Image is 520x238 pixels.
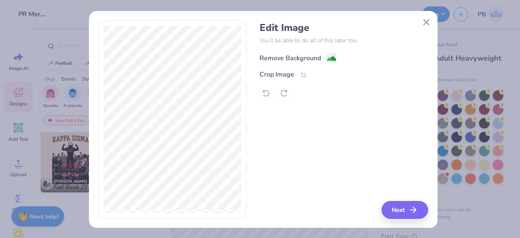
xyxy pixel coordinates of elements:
h4: Edit Image [260,22,428,34]
button: Next [381,201,428,219]
p: You’ll be able to do all of this later too. [260,36,428,45]
button: Close [418,15,434,30]
div: Crop Image [260,70,294,79]
div: Remove Background [260,53,321,63]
